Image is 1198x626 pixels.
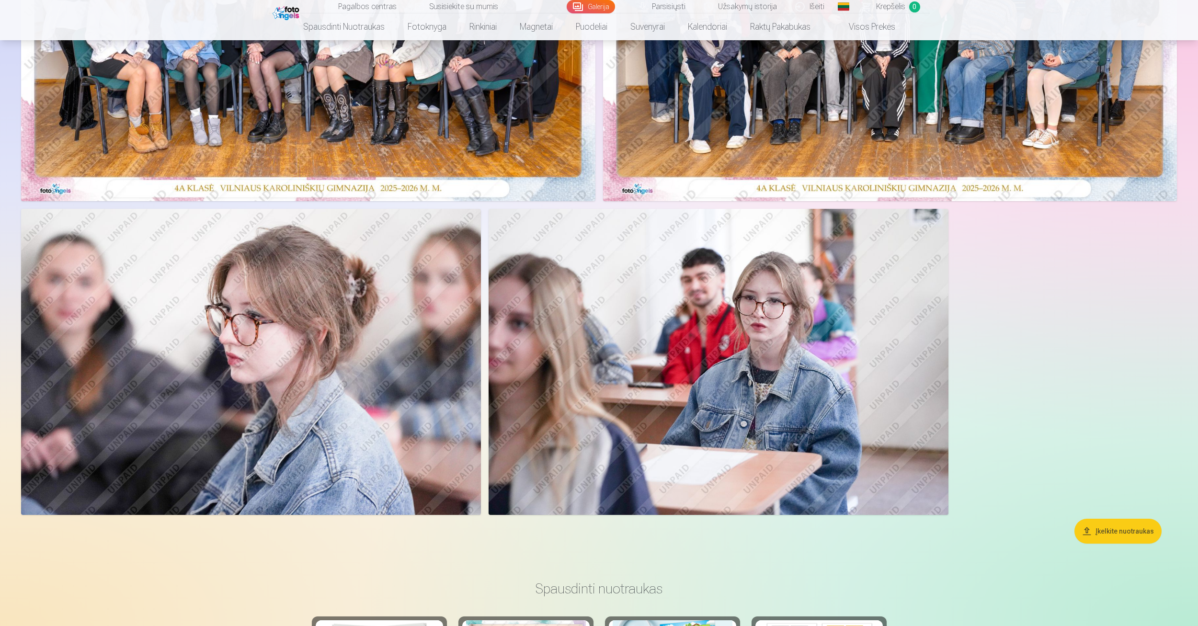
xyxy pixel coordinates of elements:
[564,13,619,40] a: Puodeliai
[396,13,458,40] a: Fotoknyga
[1074,519,1162,544] button: Įkelkite nuotraukas
[676,13,739,40] a: Kalendoriai
[458,13,508,40] a: Rinkiniai
[822,13,907,40] a: Visos prekės
[273,4,302,20] img: /fa2
[319,580,879,597] h3: Spausdinti nuotraukas
[876,1,905,12] span: Krepšelis
[508,13,564,40] a: Magnetai
[909,1,920,12] span: 0
[292,13,396,40] a: Spausdinti nuotraukas
[619,13,676,40] a: Suvenyrai
[739,13,822,40] a: Raktų pakabukas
